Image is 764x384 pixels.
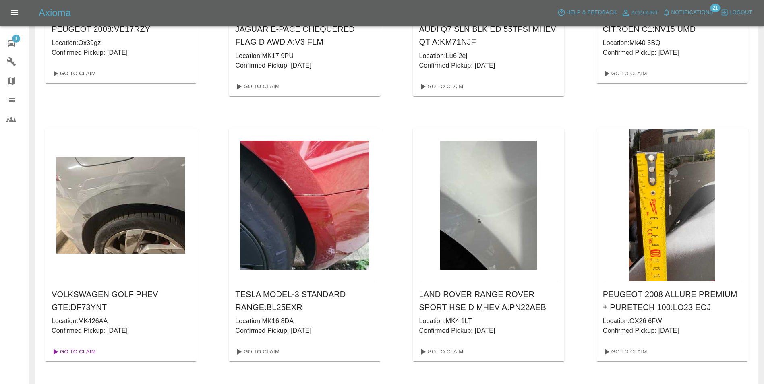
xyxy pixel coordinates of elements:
[419,326,558,336] p: Confirmed Pickup: [DATE]
[232,80,282,93] a: Go To Claim
[419,61,558,70] p: Confirmed Pickup: [DATE]
[660,6,715,19] button: Notifications
[718,6,754,19] button: Logout
[52,48,190,58] p: Confirmed Pickup: [DATE]
[48,67,98,80] a: Go To Claim
[52,38,190,48] p: Location: Ox39gz
[631,8,658,18] span: Account
[12,35,20,43] span: 1
[416,80,466,93] a: Go To Claim
[600,67,649,80] a: Go To Claim
[603,316,741,326] p: Location: OX26 6FW
[600,345,649,358] a: Go To Claim
[555,6,619,19] button: Help & Feedback
[419,23,558,48] h6: AUDI Q7 SLN BLK ED 55TFSI MHEV QT A : KM71NJF
[235,51,374,61] p: Location: MK17 9PU
[235,288,374,314] h6: TESLA MODEL-3 STANDARD RANGE : BL25EXR
[603,23,741,35] h6: CITROEN C1 : NV15 UMD
[235,61,374,70] p: Confirmed Pickup: [DATE]
[5,3,24,23] button: Open drawer
[566,8,617,17] span: Help & Feedback
[419,51,558,61] p: Location: Lu6 2ej
[52,316,190,326] p: Location: MK426AA
[603,288,741,314] h6: PEUGEOT 2008 ALLURE PREMIUM + PURETECH 100 : LO23 EOJ
[419,316,558,326] p: Location: MK4 1LT
[603,48,741,58] p: Confirmed Pickup: [DATE]
[52,326,190,336] p: Confirmed Pickup: [DATE]
[619,6,660,19] a: Account
[48,345,98,358] a: Go To Claim
[52,288,190,314] h6: VOLKSWAGEN GOLF PHEV GTE : DF73YNT
[419,288,558,314] h6: LAND ROVER RANGE ROVER SPORT HSE D MHEV A : PN22AEB
[710,4,720,12] span: 21
[235,326,374,336] p: Confirmed Pickup: [DATE]
[235,316,374,326] p: Location: MK16 8DA
[39,6,71,19] h5: Axioma
[52,23,190,35] h6: PEUGEOT 2008 : VE17RZY
[603,326,741,336] p: Confirmed Pickup: [DATE]
[416,345,466,358] a: Go To Claim
[603,38,741,48] p: Location: Mk40 3BQ
[232,345,282,358] a: Go To Claim
[235,23,374,48] h6: JAGUAR E-PACE CHEQUERED FLAG D AWD A : V3 FLM
[729,8,752,17] span: Logout
[671,8,713,17] span: Notifications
